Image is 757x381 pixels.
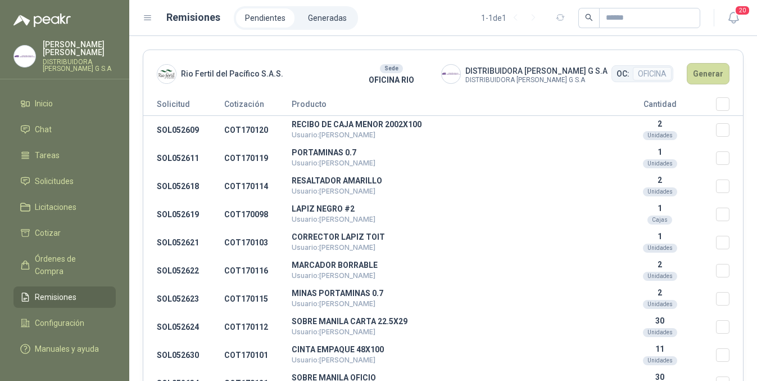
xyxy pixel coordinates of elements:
span: OC: [617,68,629,80]
span: Chat [35,123,52,136]
td: COT170101 [224,341,292,369]
th: Cantidad [604,97,716,116]
td: Seleccionar/deseleccionar [716,313,743,341]
th: Cotización [224,97,292,116]
li: Generadas [299,8,356,28]
span: Inicio [35,97,53,110]
td: SOL052609 [143,116,224,145]
span: 20 [735,5,750,16]
div: Unidades [643,131,677,140]
a: Remisiones [13,286,116,308]
span: Configuración [35,317,84,329]
p: DISTRIBUIDORA [PERSON_NAME] G S.A [43,59,116,72]
td: Seleccionar/deseleccionar [716,116,743,145]
span: Usuario: [PERSON_NAME] [292,131,375,139]
span: Usuario: [PERSON_NAME] [292,356,375,364]
button: Generar [687,63,729,84]
span: Manuales y ayuda [35,343,99,355]
span: Usuario: [PERSON_NAME] [292,299,375,308]
p: 2 [604,176,716,185]
td: COT170098 [224,200,292,228]
td: SOL052621 [143,228,224,257]
img: Company Logo [157,65,176,83]
p: 1 [604,232,716,241]
span: Tareas [35,149,60,162]
img: Logo peakr [13,14,71,27]
div: Unidades [643,187,677,196]
th: Seleccionar/deseleccionar [716,97,743,116]
td: SOL052624 [143,313,224,341]
td: COT170103 [224,228,292,257]
div: Unidades [643,328,677,337]
p: 30 [604,316,716,325]
p: CORRECTOR LAPIZ TOIT [292,233,604,241]
td: COT170112 [224,313,292,341]
span: Rio Fertil del Pacífico S.A.S. [181,68,283,80]
a: Tareas [13,145,116,166]
span: DISTRIBUIDORA [PERSON_NAME] G S.A [465,65,608,77]
td: COT170119 [224,144,292,172]
p: OFICINA RIO [342,74,441,86]
th: Solicitud [143,97,224,116]
p: MARCADOR BORRABLE [292,261,604,269]
td: COT170114 [224,172,292,200]
div: Unidades [643,159,677,168]
span: DISTRIBUIDORA [PERSON_NAME] G S.A [465,77,608,83]
span: Licitaciones [35,201,76,213]
p: 2 [604,288,716,297]
span: Órdenes de Compra [35,253,105,277]
span: search [585,14,593,21]
div: Unidades [643,300,677,309]
p: CINTA EMPAQUE 48X100 [292,346,604,353]
td: Seleccionar/deseleccionar [716,200,743,228]
td: COT170120 [224,116,292,145]
td: SOL052623 [143,285,224,313]
p: 1 [604,204,716,213]
span: Usuario: [PERSON_NAME] [292,187,375,195]
p: SOBRE MANILA CARTA 22.5X29 [292,317,604,325]
div: Unidades [643,244,677,253]
span: Remisiones [35,291,76,303]
div: Unidades [643,356,677,365]
td: COT170116 [224,257,292,285]
p: 1 [604,147,716,156]
a: Configuración [13,312,116,334]
p: [PERSON_NAME] [PERSON_NAME] [43,41,116,56]
p: RESALTADOR AMARILLO [292,177,604,185]
p: 2 [604,260,716,269]
td: Seleccionar/deseleccionar [716,257,743,285]
a: Pendientes [236,8,294,28]
img: Company Logo [14,46,35,67]
a: Solicitudes [13,171,116,192]
span: Usuario: [PERSON_NAME] [292,215,375,223]
td: SOL052630 [143,341,224,369]
img: Company Logo [442,65,460,83]
p: 2 [604,119,716,128]
p: MINAS PORTAMINAS 0.7 [292,289,604,297]
td: SOL052611 [143,144,224,172]
h1: Remisiones [166,10,220,25]
a: Chat [13,119,116,140]
a: Órdenes de Compra [13,248,116,282]
p: 11 [604,344,716,353]
td: SOL052618 [143,172,224,200]
span: OFICINA [633,67,672,80]
span: Solicitudes [35,175,74,187]
td: Seleccionar/deseleccionar [716,228,743,257]
p: RECIBO DE CAJA MENOR 2002X100 [292,120,604,128]
td: Seleccionar/deseleccionar [716,341,743,369]
span: Usuario: [PERSON_NAME] [292,271,375,280]
p: PORTAMINAS 0.7 [292,149,604,156]
span: Usuario: [PERSON_NAME] [292,328,375,336]
button: 20 [723,8,744,28]
a: Manuales y ayuda [13,338,116,360]
th: Producto [292,97,604,116]
span: Cotizar [35,227,61,239]
div: Cajas [647,216,672,225]
span: Usuario: [PERSON_NAME] [292,159,375,167]
td: Seleccionar/deseleccionar [716,172,743,200]
td: Seleccionar/deseleccionar [716,144,743,172]
a: Inicio [13,93,116,114]
span: Usuario: [PERSON_NAME] [292,243,375,252]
